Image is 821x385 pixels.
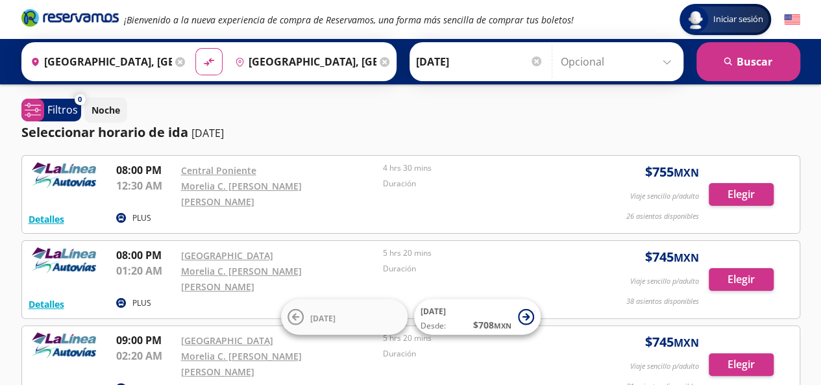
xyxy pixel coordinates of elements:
[383,263,579,275] p: Duración
[473,318,511,332] span: $ 708
[181,164,256,177] a: Central Poniente
[310,312,336,323] span: [DATE]
[630,276,699,287] p: Viaje sencillo p/adulto
[561,45,677,78] input: Opcional
[21,8,119,31] a: Brand Logo
[414,299,541,335] button: [DATE]Desde:$708MXN
[181,180,302,208] a: Morelia C. [PERSON_NAME] [PERSON_NAME]
[494,321,511,330] small: MXN
[132,212,151,224] p: PLUS
[116,247,175,263] p: 08:00 PM
[709,183,774,206] button: Elegir
[696,42,800,81] button: Buscar
[645,332,699,352] span: $ 745
[708,13,768,26] span: Iniciar sesión
[281,299,408,335] button: [DATE]
[181,350,302,378] a: Morelia C. [PERSON_NAME] [PERSON_NAME]
[626,211,699,222] p: 26 asientos disponibles
[230,45,376,78] input: Buscar Destino
[630,191,699,202] p: Viaje sencillo p/adulto
[674,166,699,180] small: MXN
[645,247,699,267] span: $ 745
[78,94,82,105] span: 0
[84,97,127,123] button: Noche
[674,336,699,350] small: MXN
[132,297,151,309] p: PLUS
[383,348,579,360] p: Duración
[116,332,175,348] p: 09:00 PM
[29,332,100,358] img: RESERVAMOS
[21,123,188,142] p: Seleccionar horario de ida
[383,178,579,190] p: Duración
[116,162,175,178] p: 08:00 PM
[709,353,774,376] button: Elegir
[181,265,302,293] a: Morelia C. [PERSON_NAME] [PERSON_NAME]
[383,332,579,344] p: 5 hrs 20 mins
[116,348,175,364] p: 02:20 AM
[21,8,119,27] i: Brand Logo
[674,251,699,265] small: MXN
[29,247,100,273] img: RESERVAMOS
[383,247,579,259] p: 5 hrs 20 mins
[29,162,100,188] img: RESERVAMOS
[191,125,224,141] p: [DATE]
[416,45,543,78] input: Elegir Fecha
[626,296,699,307] p: 38 asientos disponibles
[709,268,774,291] button: Elegir
[124,14,574,26] em: ¡Bienvenido a la nueva experiencia de compra de Reservamos, una forma más sencilla de comprar tus...
[29,297,64,311] button: Detalles
[29,212,64,226] button: Detalles
[116,263,175,279] p: 01:20 AM
[92,103,120,117] p: Noche
[181,334,273,347] a: [GEOGRAPHIC_DATA]
[47,102,78,118] p: Filtros
[784,12,800,28] button: English
[25,45,172,78] input: Buscar Origen
[630,361,699,372] p: Viaje sencillo p/adulto
[383,162,579,174] p: 4 hrs 30 mins
[645,162,699,182] span: $ 755
[21,99,81,121] button: 0Filtros
[181,249,273,262] a: [GEOGRAPHIC_DATA]
[116,178,175,193] p: 12:30 AM
[421,306,446,317] span: [DATE]
[421,320,446,332] span: Desde:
